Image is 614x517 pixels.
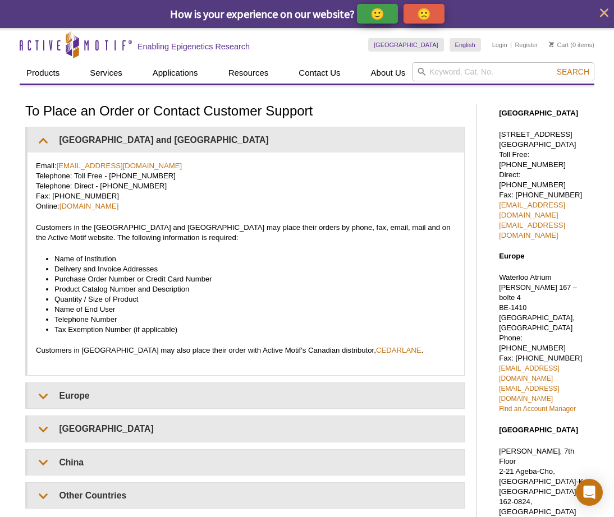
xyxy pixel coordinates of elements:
[499,252,524,260] strong: Europe
[450,38,481,52] a: English
[368,38,444,52] a: [GEOGRAPHIC_DATA]
[28,127,464,153] summary: [GEOGRAPHIC_DATA] and [GEOGRAPHIC_DATA]
[138,41,250,52] h2: Enabling Epigenetics Research
[83,62,129,84] a: Services
[549,41,569,49] a: Cart
[36,345,456,356] p: Customers in [GEOGRAPHIC_DATA] may also place their order with Active Motif's Canadian distributo...
[54,254,445,264] li: Name of Institution
[28,450,464,475] summary: China
[28,416,464,441] summary: [GEOGRAPHIC_DATA]
[292,62,347,84] a: Contact Us
[499,201,565,219] a: [EMAIL_ADDRESS][DOMAIN_NAME]
[146,62,205,84] a: Applications
[28,383,464,408] summary: Europe
[54,304,445,315] li: Name of End User
[370,7,384,21] p: 🙂
[499,385,559,403] a: [EMAIL_ADDRESS][DOMAIN_NAME]
[515,41,538,49] a: Register
[376,346,421,354] a: CEDARLANE
[499,221,565,239] a: [EMAIL_ADDRESS][DOMAIN_NAME]
[417,7,431,21] p: 🙁
[54,315,445,325] li: Telephone Number
[549,38,594,52] li: (0 items)
[412,62,594,81] input: Keyword, Cat. No.
[576,479,603,506] div: Open Intercom Messenger
[492,41,507,49] a: Login
[499,426,578,434] strong: [GEOGRAPHIC_DATA]
[36,161,456,211] p: Email: Telephone: Toll Free - [PHONE_NUMBER] Telephone: Direct - [PHONE_NUMBER] Fax: [PHONE_NUMBE...
[54,274,445,284] li: Purchase Order Number or Credit Card Number
[499,273,589,414] p: Waterloo Atrium Phone: [PHONE_NUMBER] Fax: [PHONE_NUMBER]
[499,364,559,382] a: [EMAIL_ADDRESS][DOMAIN_NAME]
[20,62,66,84] a: Products
[510,38,512,52] li: |
[499,284,577,332] span: [PERSON_NAME] 167 – boîte 4 BE-1410 [GEOGRAPHIC_DATA], [GEOGRAPHIC_DATA]
[57,161,182,170] a: [EMAIL_ADDRESS][DOMAIN_NAME]
[25,104,465,120] h1: To Place an Order or Contact Customer Support
[557,67,589,76] span: Search
[54,294,445,304] li: Quantity / Size of Product
[549,41,554,47] img: Your Cart
[499,405,576,413] a: Find an Account Manager
[170,7,355,21] span: How is your experience on our website?
[553,67,593,77] button: Search
[54,264,445,274] li: Delivery and Invoice Addresses
[28,483,464,508] summary: Other Countries
[59,202,119,210] a: [DOMAIN_NAME]
[364,62,413,84] a: About Us
[54,284,445,294] li: Product Catalog Number and Description
[36,223,456,243] p: Customers in the [GEOGRAPHIC_DATA] and [GEOGRAPHIC_DATA] may place their orders by phone, fax, em...
[597,6,611,20] button: close
[54,325,445,335] li: Tax Exemption Number (if applicable)
[222,62,276,84] a: Resources
[499,130,589,241] p: [STREET_ADDRESS] [GEOGRAPHIC_DATA] Toll Free: [PHONE_NUMBER] Direct: [PHONE_NUMBER] Fax: [PHONE_N...
[499,109,578,117] strong: [GEOGRAPHIC_DATA]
